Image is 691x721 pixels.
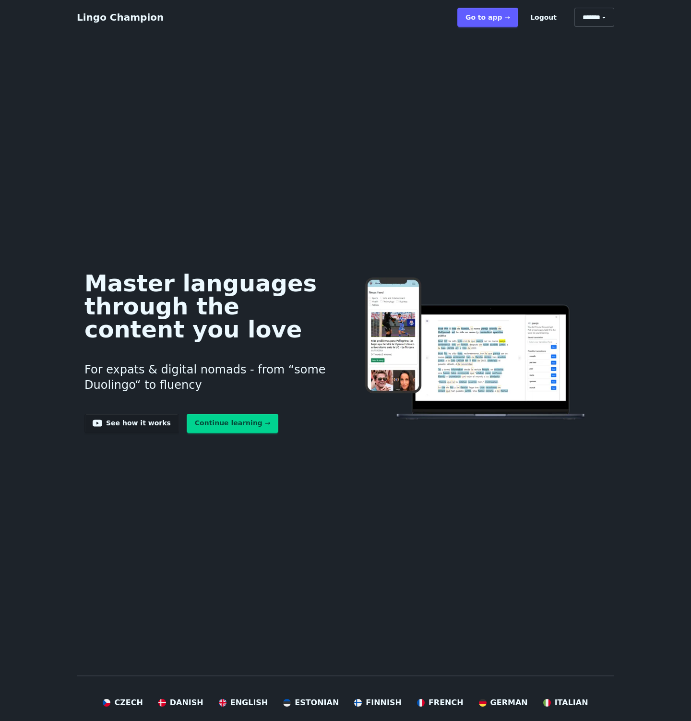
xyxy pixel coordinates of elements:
[170,697,203,709] span: Danish
[555,697,588,709] span: Italian
[114,697,143,709] span: Czech
[543,697,588,709] a: Italian
[479,697,528,709] a: German
[219,697,268,709] a: English
[295,697,339,709] span: Estonian
[417,697,464,709] a: French
[103,697,143,709] a: Czech
[354,697,402,709] a: Finnish
[84,414,179,433] a: See how it works
[187,414,279,433] a: Continue learning →
[77,12,164,23] a: Lingo Champion
[522,8,565,27] button: Logout
[457,8,518,27] a: Go to app ➝
[366,697,402,709] span: Finnish
[158,697,203,709] a: Danish
[346,277,607,421] img: Learn languages online
[84,350,331,404] h3: For expats & digital nomads - from “some Duolingo“ to fluency
[230,697,268,709] span: English
[429,697,464,709] span: French
[490,697,528,709] span: German
[283,697,339,709] a: Estonian
[84,272,331,341] h1: Master languages through the content you love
